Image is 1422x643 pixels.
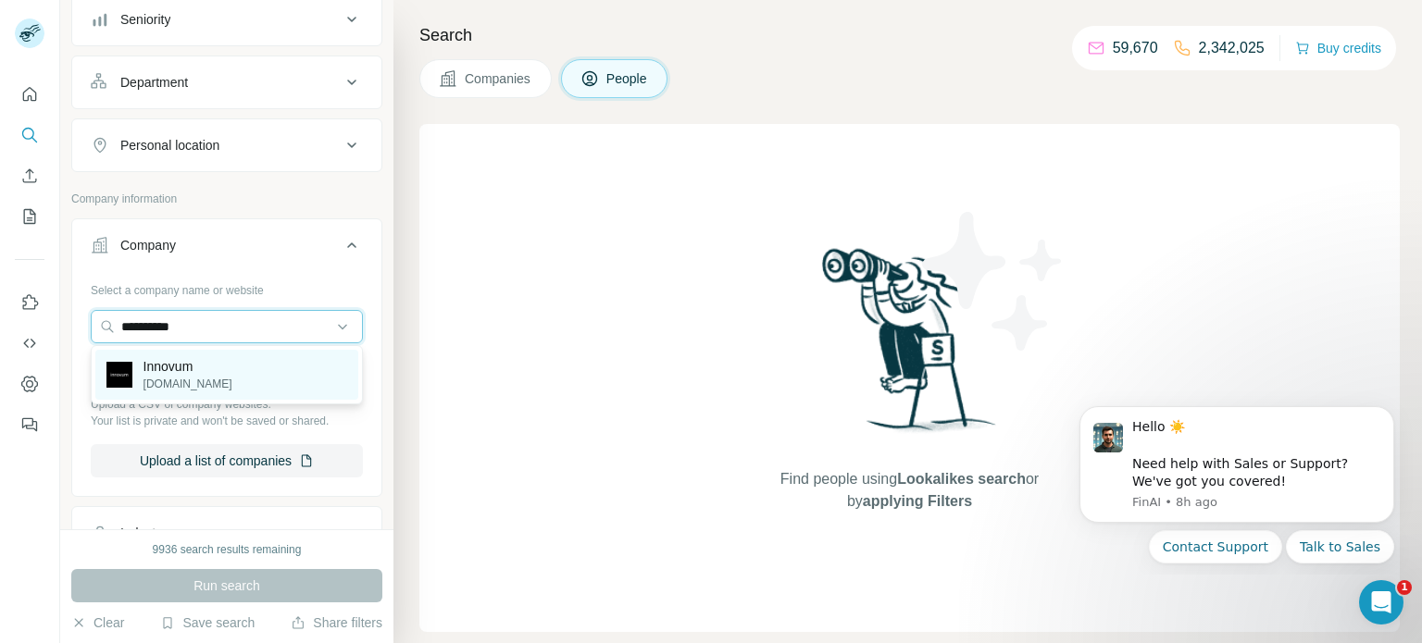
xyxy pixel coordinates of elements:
[72,511,381,555] button: Industry
[1359,580,1403,624] iframe: Intercom live chat
[465,69,532,88] span: Companies
[15,118,44,152] button: Search
[15,200,44,233] button: My lists
[814,243,1006,450] img: Surfe Illustration - Woman searching with binoculars
[120,73,188,92] div: Department
[91,413,363,429] p: Your list is private and won't be saved or shared.
[761,468,1057,513] span: Find people using or by
[897,471,1026,487] span: Lookalikes search
[72,223,381,275] button: Company
[120,236,176,254] div: Company
[120,10,170,29] div: Seniority
[1199,37,1265,59] p: 2,342,025
[1113,37,1158,59] p: 59,670
[1295,35,1381,61] button: Buy credits
[863,493,972,509] span: applying Filters
[71,191,382,207] p: Company information
[72,123,381,167] button: Personal location
[91,275,363,299] div: Select a company name or website
[71,613,124,632] button: Clear
[143,376,232,392] p: [DOMAIN_NAME]
[91,444,363,477] button: Upload a list of companies
[106,362,132,388] img: Innovum
[120,524,167,542] div: Industry
[153,541,302,558] div: 9936 search results remaining
[15,367,44,401] button: Dashboard
[160,613,255,632] button: Save search
[15,408,44,441] button: Feedback
[606,69,649,88] span: People
[15,327,44,360] button: Use Surfe API
[1052,390,1422,575] iframe: Intercom notifications message
[15,159,44,192] button: Enrich CSV
[72,60,381,105] button: Department
[15,286,44,319] button: Use Surfe on LinkedIn
[91,396,363,413] p: Upload a CSV of company websites.
[910,198,1077,365] img: Surfe Illustration - Stars
[419,22,1400,48] h4: Search
[120,136,219,155] div: Personal location
[143,357,232,376] p: Innovum
[15,78,44,111] button: Quick start
[1397,580,1412,595] span: 1
[291,613,382,632] button: Share filters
